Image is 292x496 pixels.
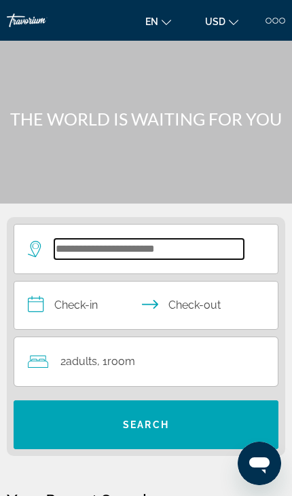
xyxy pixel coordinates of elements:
span: 2 [60,352,97,371]
button: Check in and out dates [14,281,278,330]
span: Search [123,419,169,430]
span: en [145,16,158,27]
span: Room [107,355,135,368]
button: Change language [139,12,178,31]
span: Adults [66,355,97,368]
h1: THE WORLD IS WAITING FOR YOU [7,109,285,129]
span: , 1 [97,352,135,371]
button: Travelers: 2 adults, 0 children [14,337,278,386]
button: Change currency [198,12,245,31]
iframe: Кнопка для запуску вікна повідомлень [238,442,281,485]
button: Search [14,400,278,449]
span: USD [205,16,225,27]
div: Search widget [14,224,278,449]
